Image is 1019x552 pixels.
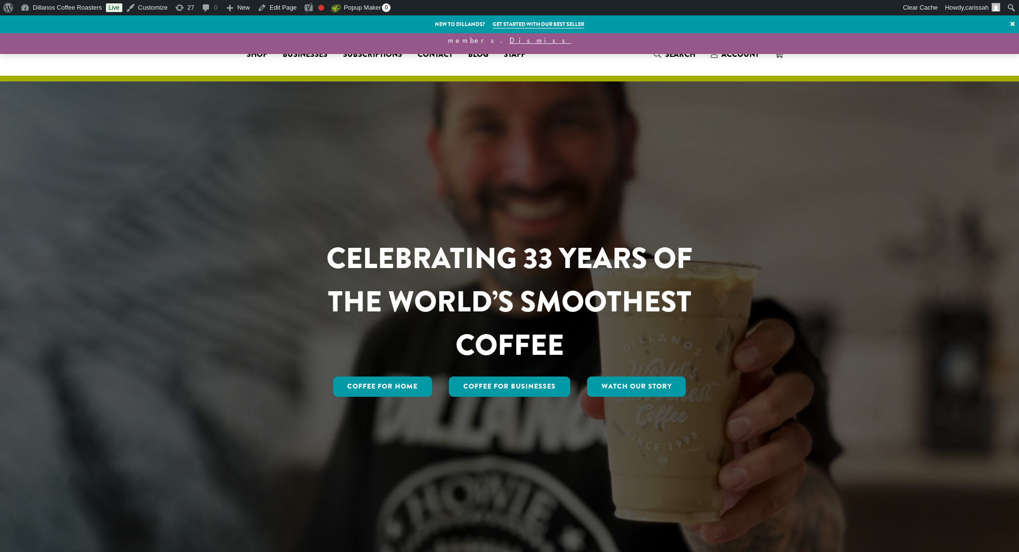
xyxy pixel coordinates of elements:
[665,49,695,60] span: Search
[504,49,525,61] span: Staff
[239,47,275,62] a: Shop
[493,20,584,28] a: Get started with our best seller
[509,35,572,45] a: Dismiss
[247,49,267,61] span: Shop
[721,49,759,60] span: Account
[343,49,402,61] span: Subscriptions
[418,49,453,61] span: Contact
[646,46,703,62] a: Search
[318,5,324,11] div: Focus keyphrase not set
[283,49,327,61] span: Businesses
[1006,15,1019,33] a: ×
[468,49,488,61] span: Blog
[106,3,122,12] a: Live
[449,377,570,397] a: Coffee For Businesses
[382,3,391,12] span: 0
[333,377,432,397] a: Coffee for Home
[496,47,533,62] a: Staff
[966,4,989,11] span: carissah
[587,377,686,397] a: Watch Our Story
[298,237,721,367] h1: CELEBRATING 33 YEARS OF THE WORLD’S SMOOTHEST COFFEE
